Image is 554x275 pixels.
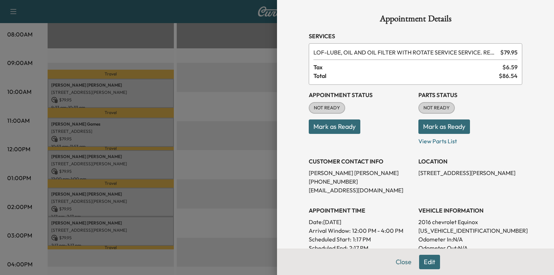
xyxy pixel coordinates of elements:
h3: Appointment Status [309,91,413,99]
p: 2:17 PM [349,244,368,252]
h3: Services [309,32,522,40]
p: View Parts List [418,134,522,145]
p: Odometer In: N/A [418,235,522,244]
span: $ 79.95 [500,48,518,57]
h3: LOCATION [418,157,522,166]
button: Mark as Ready [418,119,470,134]
span: Total [313,71,499,80]
p: Odometer Out: N/A [418,244,522,252]
p: Arrival Window: [309,226,413,235]
h3: APPOINTMENT TIME [309,206,413,215]
span: LUBE, OIL AND OIL FILTER WITH ROTATE SERVICE SERVICE. RESET OIL LIFE MONITOR. HAZARDOUS WASTE FEE... [313,48,497,57]
p: 2016 chevrolet Equinox [418,218,522,226]
button: Close [391,255,416,269]
p: Scheduled Start: [309,235,351,244]
p: [EMAIL_ADDRESS][DOMAIN_NAME] [309,186,413,195]
h3: VEHICLE INFORMATION [418,206,522,215]
button: Edit [419,255,440,269]
p: Scheduled End: [309,244,348,252]
button: Mark as Ready [309,119,360,134]
p: [PHONE_NUMBER] [309,177,413,186]
h3: CUSTOMER CONTACT INFO [309,157,413,166]
h1: Appointment Details [309,14,522,26]
p: [PERSON_NAME] [PERSON_NAME] [309,169,413,177]
p: Date: [DATE] [309,218,413,226]
span: $ 86.54 [499,71,518,80]
span: NOT READY [419,104,454,112]
p: [STREET_ADDRESS][PERSON_NAME] [418,169,522,177]
p: 1:17 PM [353,235,371,244]
p: [US_VEHICLE_IDENTIFICATION_NUMBER] [418,226,522,235]
span: $ 6.59 [502,63,518,71]
span: Tax [313,63,502,71]
span: NOT READY [309,104,344,112]
h3: Parts Status [418,91,522,99]
span: 12:00 PM - 4:00 PM [352,226,403,235]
